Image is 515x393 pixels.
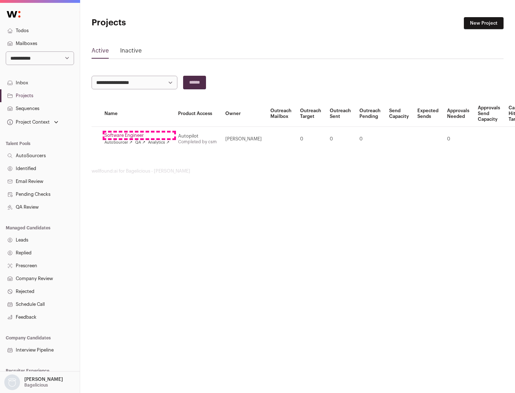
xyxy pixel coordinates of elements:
[135,140,145,145] a: QA ↗
[413,101,443,127] th: Expected Sends
[325,101,355,127] th: Outreach Sent
[221,127,266,151] td: [PERSON_NAME]
[24,382,48,388] p: Bagelicious
[474,101,504,127] th: Approvals Send Capacity
[443,101,474,127] th: Approvals Needed
[120,46,142,58] a: Inactive
[92,17,229,29] h1: Projects
[385,101,413,127] th: Send Capacity
[3,7,24,21] img: Wellfound
[296,101,325,127] th: Outreach Target
[464,17,504,29] a: New Project
[178,140,217,144] a: Completed by csm
[4,374,20,390] img: nopic.png
[100,101,174,127] th: Name
[178,133,217,139] div: Autopilot
[104,133,170,138] a: Software Engineer
[104,140,132,145] a: AutoSourcer ↗
[443,127,474,151] td: 0
[6,119,50,125] div: Project Context
[24,377,63,382] p: [PERSON_NAME]
[296,127,325,151] td: 0
[355,127,385,151] td: 0
[148,140,169,145] a: Analytics ↗
[6,117,60,127] button: Open dropdown
[92,168,504,174] footer: wellfound:ai for Bagelicious - [PERSON_NAME]
[221,101,266,127] th: Owner
[325,127,355,151] td: 0
[92,46,109,58] a: Active
[355,101,385,127] th: Outreach Pending
[266,101,296,127] th: Outreach Mailbox
[174,101,221,127] th: Product Access
[3,374,64,390] button: Open dropdown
